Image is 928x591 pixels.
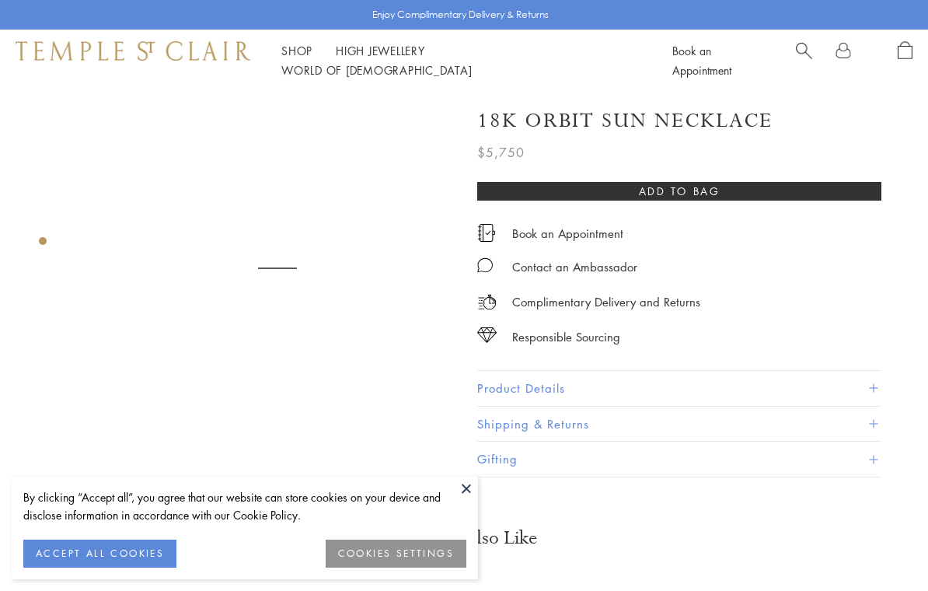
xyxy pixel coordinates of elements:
div: Product gallery navigation [39,233,47,257]
nav: Main navigation [281,41,637,80]
span: $5,750 [477,142,525,163]
img: Temple St. Clair [16,41,250,60]
a: ShopShop [281,43,312,58]
a: Open Shopping Bag [898,41,912,80]
a: World of [DEMOGRAPHIC_DATA]World of [DEMOGRAPHIC_DATA] [281,62,472,78]
a: Book an Appointment [672,43,731,78]
a: High JewelleryHigh Jewellery [336,43,425,58]
div: By clicking “Accept all”, you agree that our website can store cookies on your device and disclos... [23,488,466,524]
button: Product Details [477,371,881,406]
button: COOKIES SETTINGS [326,540,466,568]
img: MessageIcon-01_2.svg [477,257,493,273]
iframe: Gorgias live chat messenger [850,518,912,575]
button: Add to bag [477,182,881,201]
h1: 18K Orbit Sun Necklace [477,107,773,135]
button: Gifting [477,442,881,477]
p: Complimentary Delivery and Returns [512,292,700,312]
img: icon_sourcing.svg [477,327,497,343]
img: icon_appointment.svg [477,224,496,242]
img: icon_delivery.svg [477,292,497,312]
button: Shipping & Returns [477,407,881,442]
div: Responsible Sourcing [512,327,620,347]
span: Add to bag [639,183,720,200]
div: Contact an Ambassador [512,257,637,277]
p: Enjoy Complimentary Delivery & Returns [372,7,549,23]
a: Book an Appointment [512,225,623,242]
button: ACCEPT ALL COOKIES [23,540,176,568]
a: Search [796,41,812,80]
